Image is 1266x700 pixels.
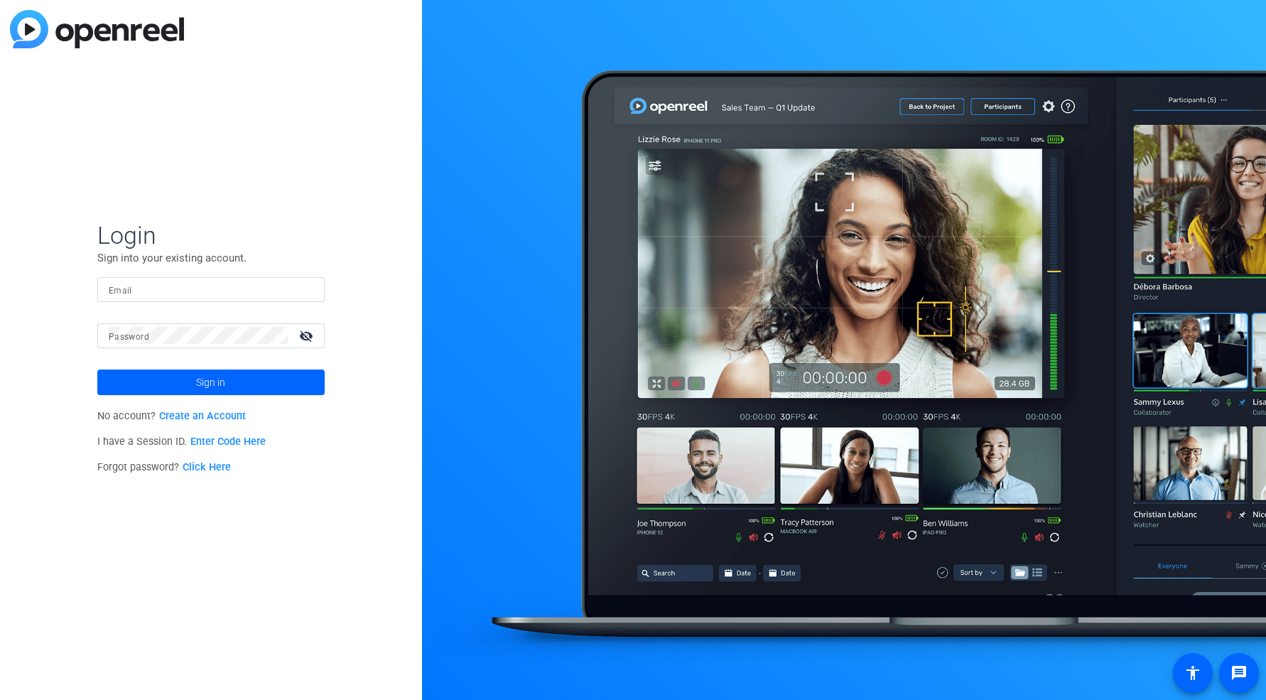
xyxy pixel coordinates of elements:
a: Click Here [183,461,231,473]
mat-icon: accessibility [1184,664,1201,682]
span: Login [97,220,325,250]
mat-label: Email [109,286,132,296]
img: blue-gradient.svg [10,10,184,48]
mat-icon: visibility_off [291,325,325,346]
span: No account? [97,410,246,422]
mat-label: Password [109,332,149,342]
span: Sign in [196,365,225,400]
p: Sign into your existing account. [97,250,325,266]
mat-icon: message [1230,664,1248,682]
span: I have a Session ID. [97,436,266,448]
a: Create an Account [159,410,246,422]
button: Sign in [97,370,325,395]
input: Enter Email Address [109,281,313,298]
a: Enter Code Here [190,436,266,448]
span: Forgot password? [97,461,231,473]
